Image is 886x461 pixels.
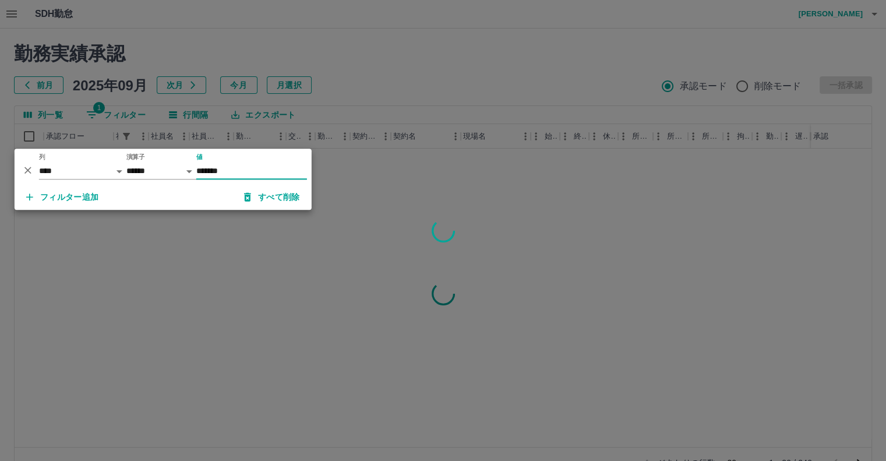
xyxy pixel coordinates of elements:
[196,153,203,161] label: 値
[39,153,45,161] label: 列
[19,161,37,179] button: 削除
[17,186,108,207] button: フィルター追加
[126,153,145,161] label: 演算子
[235,186,309,207] button: すべて削除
